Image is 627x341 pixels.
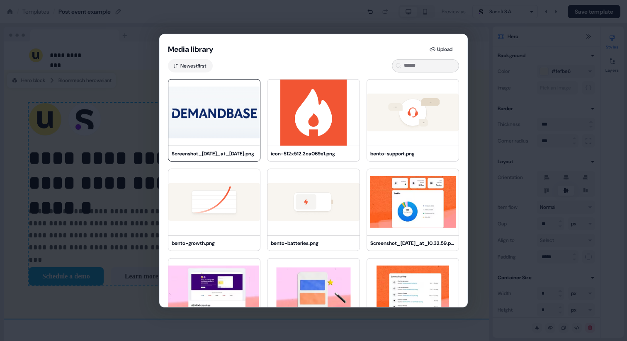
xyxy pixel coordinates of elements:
[370,239,455,247] div: Screenshot_[DATE]_at_10.32.59.png
[267,258,359,324] img: Screenshot_2025-09-29_at_10.33.52.png
[271,239,356,247] div: bento-batteries.png
[168,44,214,54] button: Media library
[425,42,459,56] button: Upload
[168,169,260,235] img: bento-growth.png
[168,59,213,72] button: Newestfirst
[168,258,260,324] img: Screenshot_2025-09-29_at_10.32.47.png
[267,79,359,145] img: icon-512x512.2ca069e1.png
[172,149,257,157] div: Screenshot_[DATE]_at_[DATE].png
[172,239,257,247] div: bento-growth.png
[271,149,356,157] div: icon-512x512.2ca069e1.png
[367,169,459,235] img: Screenshot_2025-09-29_at_10.32.59.png
[367,79,459,145] img: bento-support.png
[267,169,359,235] img: bento-batteries.png
[168,79,260,145] img: Screenshot_2025-09-29_at_11.02.56.png
[370,149,455,157] div: bento-support.png
[367,258,459,324] img: Screenshot_2025-09-29_at_10.33.03.png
